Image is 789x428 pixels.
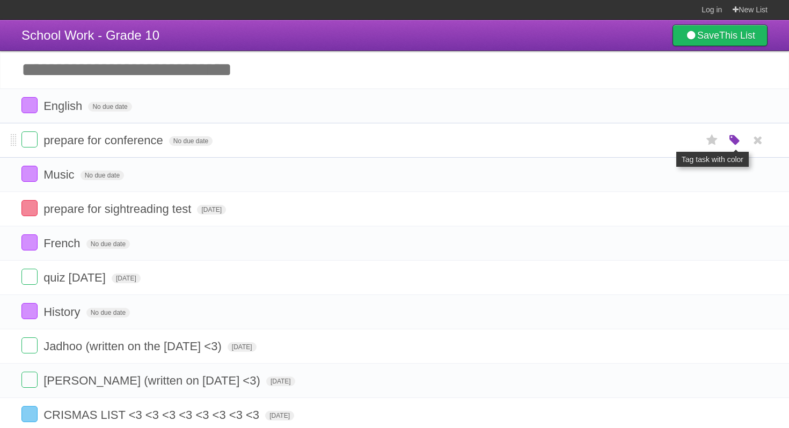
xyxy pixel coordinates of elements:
span: Jadhoo (written on the [DATE] <3) [43,340,224,353]
label: Star task [702,131,722,149]
label: Done [21,234,38,250]
span: French [43,237,83,250]
label: Done [21,97,38,113]
b: This List [719,30,755,41]
a: SaveThis List [673,25,768,46]
span: No due date [86,239,130,249]
span: No due date [81,171,124,180]
span: [DATE] [266,377,295,386]
span: English [43,99,85,113]
label: Done [21,131,38,147]
span: [PERSON_NAME] (written on [DATE] <3) [43,374,263,387]
label: Done [21,406,38,422]
span: prepare for conference [43,134,166,147]
span: CRISMAS LIST <3 <3 <3 <3 <3 <3 <3 <3 [43,408,262,422]
span: prepare for sightreading test [43,202,194,216]
label: Done [21,303,38,319]
label: Done [21,269,38,285]
span: No due date [88,102,131,112]
span: No due date [86,308,130,318]
span: School Work - Grade 10 [21,28,159,42]
span: History [43,305,83,319]
span: [DATE] [112,274,141,283]
label: Done [21,372,38,388]
span: No due date [169,136,213,146]
label: Done [21,166,38,182]
span: Music [43,168,77,181]
label: Done [21,337,38,353]
label: Done [21,200,38,216]
span: [DATE] [228,342,257,352]
span: [DATE] [197,205,226,215]
span: quiz [DATE] [43,271,108,284]
span: [DATE] [265,411,294,420]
